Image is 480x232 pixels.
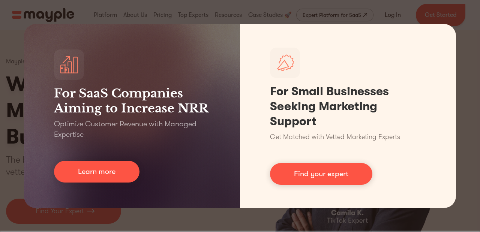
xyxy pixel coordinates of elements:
a: Find your expert [270,163,372,185]
h3: For SaaS Companies Aiming to Increase NRR [54,86,210,116]
h1: For Small Businesses Seeking Marketing Support [270,84,426,129]
p: Optimize Customer Revenue with Managed Expertise [54,119,210,140]
p: Get Matched with Vetted Marketing Experts [270,132,400,142]
a: Learn more [54,161,139,183]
